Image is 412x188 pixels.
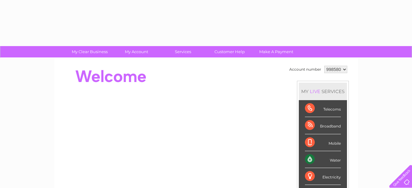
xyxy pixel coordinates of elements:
div: Water [305,151,341,168]
div: MY SERVICES [299,83,347,100]
div: Mobile [305,134,341,151]
a: My Clear Business [64,46,115,57]
div: Broadband [305,117,341,134]
a: Make A Payment [251,46,302,57]
div: Electricity [305,168,341,185]
div: LIVE [309,88,322,94]
a: Services [158,46,208,57]
a: Customer Help [204,46,255,57]
a: My Account [111,46,162,57]
td: Account number [288,64,323,75]
div: Telecoms [305,100,341,117]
